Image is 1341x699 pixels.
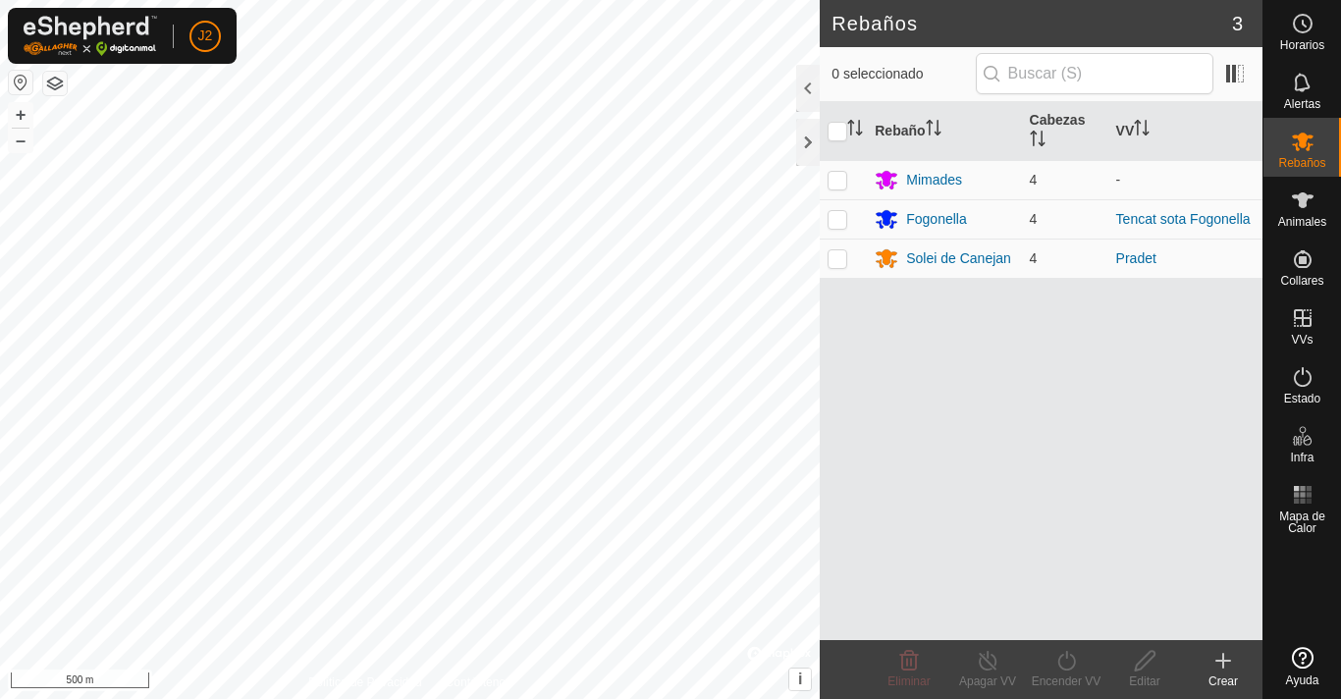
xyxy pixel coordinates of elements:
th: VV [1108,102,1262,161]
span: Rebaños [1278,157,1325,169]
span: Ayuda [1286,674,1319,686]
span: Infra [1290,452,1314,463]
span: Horarios [1280,39,1324,51]
td: - [1108,160,1262,199]
div: Fogonella [906,209,967,230]
div: Encender VV [1027,672,1105,690]
img: Logo Gallagher [24,16,157,56]
button: + [9,103,32,127]
button: Capas del Mapa [43,72,67,95]
div: Crear [1184,672,1262,690]
button: Restablecer Mapa [9,71,32,94]
span: Collares [1280,275,1323,287]
div: Editar [1105,672,1184,690]
span: Mapa de Calor [1268,511,1336,534]
input: Buscar (S) [976,53,1213,94]
span: VVs [1291,334,1313,346]
div: Apagar VV [948,672,1027,690]
span: Estado [1284,393,1320,404]
div: Mimades [906,170,962,190]
span: 4 [1030,250,1038,266]
span: 3 [1232,9,1243,38]
h2: Rebaños [831,12,1232,35]
a: Ayuda [1263,639,1341,694]
span: Alertas [1284,98,1320,110]
button: i [789,669,811,690]
span: Eliminar [887,674,930,688]
span: 0 seleccionado [831,64,975,84]
div: Solei de Canejan [906,248,1011,269]
th: Cabezas [1022,102,1108,161]
span: J2 [198,26,213,46]
p-sorticon: Activar para ordenar [1030,134,1046,149]
span: i [798,671,802,687]
a: Pradet [1116,250,1156,266]
span: 4 [1030,172,1038,188]
a: Política de Privacidad [308,673,421,691]
p-sorticon: Activar para ordenar [847,123,863,138]
p-sorticon: Activar para ordenar [1134,123,1150,138]
a: Contáctenos [446,673,511,691]
span: 4 [1030,211,1038,227]
span: Animales [1278,216,1326,228]
a: Tencat sota Fogonella [1116,211,1251,227]
button: – [9,129,32,152]
p-sorticon: Activar para ordenar [926,123,941,138]
th: Rebaño [867,102,1021,161]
